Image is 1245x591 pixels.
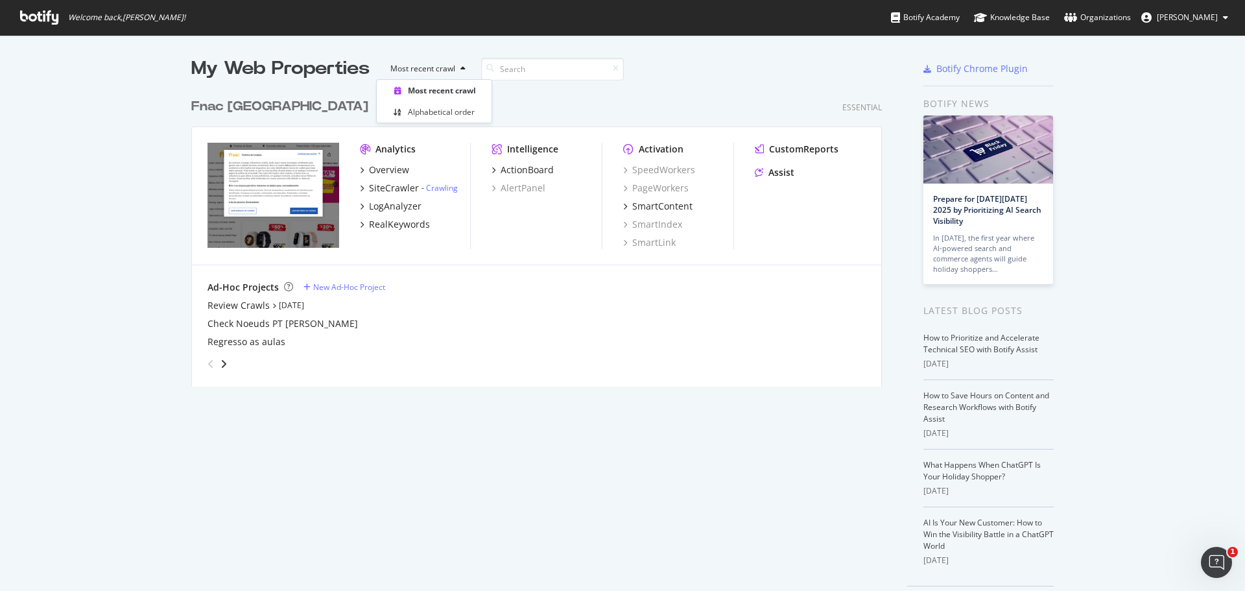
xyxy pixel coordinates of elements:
[369,163,409,176] div: Overview
[936,62,1028,75] div: Botify Chrome Plugin
[207,299,270,312] a: Review Crawls
[632,200,693,213] div: SmartContent
[923,428,1054,439] div: [DATE]
[375,143,416,156] div: Analytics
[369,182,419,195] div: SiteCrawler
[769,143,838,156] div: CustomReports
[390,65,455,73] div: Most recent crawl
[923,358,1054,370] div: [DATE]
[313,282,385,293] div: New Ad-Hoc Project
[501,163,554,176] div: ActionBoard
[507,143,558,156] div: Intelligence
[303,282,385,293] a: New Ad-Hoc Project
[891,11,960,24] div: Botify Academy
[1131,7,1239,28] button: [PERSON_NAME]
[421,182,458,193] div: -
[768,166,794,179] div: Assist
[380,58,471,79] button: Most recent crawl
[623,182,689,195] a: PageWorkers
[923,304,1054,318] div: Latest Blog Posts
[1064,11,1131,24] div: Organizations
[923,390,1049,424] a: How to Save Hours on Content and Research Workflows with Botify Assist
[923,332,1039,355] a: How to Prioritize and Accelerate Technical SEO with Botify Assist
[1201,547,1232,578] iframe: Intercom live chat
[923,485,1054,497] div: [DATE]
[369,200,421,213] div: LogAnalyzer
[279,300,304,311] a: [DATE]
[481,58,624,80] input: Search
[623,163,695,176] a: SpeedWorkers
[923,459,1041,482] a: What Happens When ChatGPT Is Your Holiday Shopper?
[639,143,683,156] div: Activation
[492,182,545,195] a: AlertPanel
[923,62,1028,75] a: Botify Chrome Plugin
[623,200,693,213] a: SmartContent
[369,218,430,231] div: RealKeywords
[68,12,185,23] span: Welcome back, [PERSON_NAME] !
[408,106,475,117] div: Alphabetical order
[755,143,838,156] a: CustomReports
[207,143,339,248] img: www.fnac.pt
[191,56,370,82] div: My Web Properties
[923,517,1054,551] a: AI Is Your New Customer: How to Win the Visibility Battle in a ChatGPT World
[974,11,1050,24] div: Knowledge Base
[1227,547,1238,557] span: 1
[1157,12,1218,23] span: Jonas Correia
[923,555,1054,566] div: [DATE]
[755,166,794,179] a: Assist
[933,193,1041,226] a: Prepare for [DATE][DATE] 2025 by Prioritizing AI Search Visibility
[408,85,476,96] div: Most recent crawl
[191,82,892,387] div: grid
[191,97,373,116] a: Fnac [GEOGRAPHIC_DATA]
[202,354,219,374] div: angle-left
[360,163,409,176] a: Overview
[923,97,1054,111] div: Botify news
[923,115,1053,184] img: Prepare for Black Friday 2025 by Prioritizing AI Search Visibility
[623,236,676,249] a: SmartLink
[191,97,368,116] div: Fnac [GEOGRAPHIC_DATA]
[360,182,458,195] a: SiteCrawler- Crawling
[492,163,554,176] a: ActionBoard
[426,182,458,193] a: Crawling
[219,357,228,370] div: angle-right
[207,335,285,348] a: Regresso as aulas
[360,218,430,231] a: RealKeywords
[207,281,279,294] div: Ad-Hoc Projects
[842,102,882,113] div: Essential
[360,200,421,213] a: LogAnalyzer
[933,233,1043,274] div: In [DATE], the first year where AI-powered search and commerce agents will guide holiday shoppers…
[623,218,682,231] a: SmartIndex
[207,317,358,330] a: Check Noeuds PT [PERSON_NAME]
